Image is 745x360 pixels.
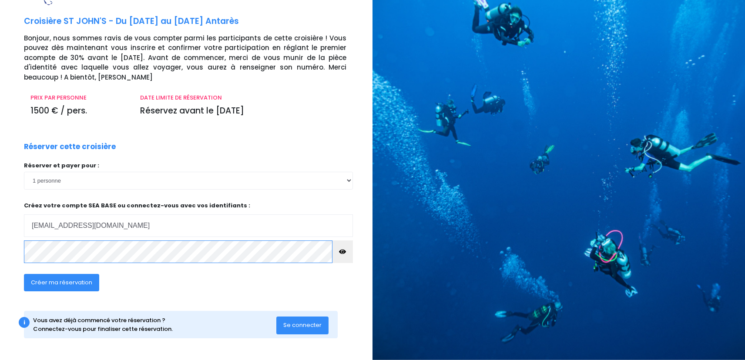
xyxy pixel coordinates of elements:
[283,321,322,329] span: Se connecter
[24,141,116,153] p: Réserver cette croisière
[24,201,353,237] p: Créez votre compte SEA BASE ou connectez-vous avec vos identifiants :
[140,93,346,102] p: DATE LIMITE DE RÉSERVATION
[19,317,30,328] div: i
[24,161,353,170] p: Réserver et payer pour :
[24,33,366,83] p: Bonjour, nous sommes ravis de vous compter parmi les participants de cette croisière ! Vous pouve...
[276,317,329,334] button: Se connecter
[140,105,346,117] p: Réservez avant le [DATE]
[31,278,92,287] span: Créer ma réservation
[30,93,127,102] p: PRIX PAR PERSONNE
[24,15,366,28] p: Croisière ST JOHN'S - Du [DATE] au [DATE] Antarès
[276,321,329,329] a: Se connecter
[24,274,99,291] button: Créer ma réservation
[33,316,277,333] div: Vous avez déjà commencé votre réservation ? Connectez-vous pour finaliser cette réservation.
[24,214,353,237] input: Adresse email
[30,105,127,117] p: 1500 € / pers.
